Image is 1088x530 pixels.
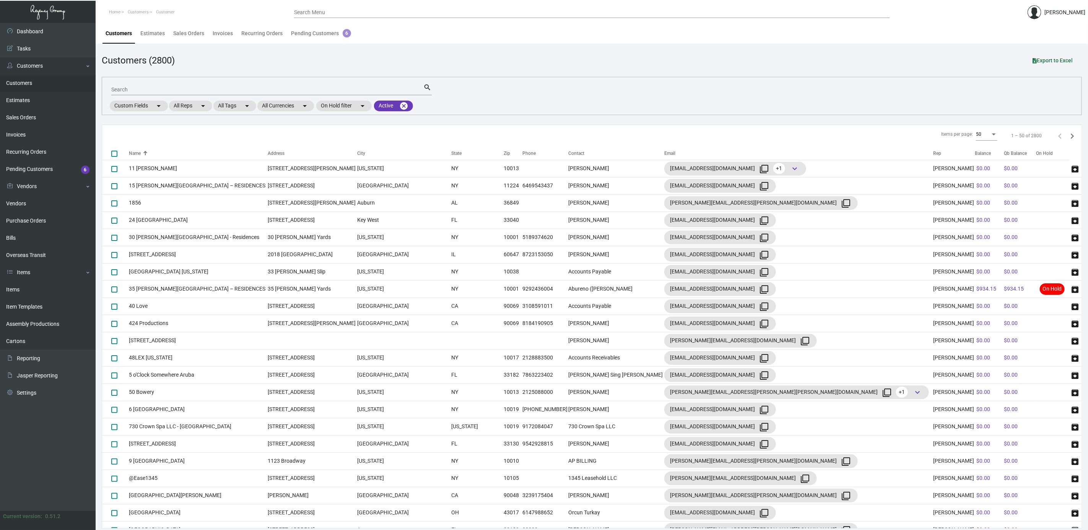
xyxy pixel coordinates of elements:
[504,298,522,315] td: 90069
[522,418,568,435] td: 9172084047
[790,164,799,173] span: keyboard_arrow_down
[800,474,810,483] mat-icon: filter_none
[1069,214,1081,226] button: archive
[128,10,149,15] span: Customers
[1070,164,1080,174] span: archive
[934,384,975,401] td: [PERSON_NAME]
[213,29,233,37] div: Invoices
[451,418,504,435] td: [US_STATE]
[129,418,268,435] td: 730 Crown Spa LLC - [GEOGRAPHIC_DATA]
[568,280,664,298] td: Abureno ([PERSON_NAME]
[568,384,664,401] td: [PERSON_NAME]
[976,251,990,257] span: $0.00
[1003,194,1036,211] td: $0.00
[451,150,504,157] div: State
[913,388,922,397] span: keyboard_arrow_down
[670,249,770,261] div: [EMAIL_ADDRESS][DOMAIN_NAME]
[934,246,975,263] td: [PERSON_NAME]
[129,177,268,194] td: 15 [PERSON_NAME][GEOGRAPHIC_DATA] – RESIDENCES
[451,298,504,315] td: CA
[522,349,568,366] td: 2128883500
[504,366,522,384] td: 33182
[976,372,990,378] span: $0.00
[1003,366,1036,384] td: $0.00
[129,401,268,418] td: 6 [GEOGRAPHIC_DATA]
[1070,509,1080,518] span: archive
[1069,369,1081,381] button: archive
[1066,130,1078,142] button: Next page
[670,283,770,295] div: [EMAIL_ADDRESS][DOMAIN_NAME]
[1044,8,1085,16] div: [PERSON_NAME]
[357,150,365,157] div: City
[934,298,975,315] td: [PERSON_NAME]
[1069,283,1081,295] button: archive
[976,268,990,275] span: $0.00
[1003,160,1036,177] td: $0.00
[357,315,451,332] td: [GEOGRAPHIC_DATA]
[268,246,357,263] td: 2018 [GEOGRAPHIC_DATA]
[268,401,357,418] td: [STREET_ADDRESS]
[102,54,175,67] div: Customers (2800)
[451,160,504,177] td: NY
[374,101,413,111] mat-chip: Active
[1003,177,1036,194] td: $0.00
[451,246,504,263] td: IL
[504,384,522,401] td: 10013
[213,101,256,111] mat-chip: All Tags
[504,435,522,452] td: 33130
[291,29,351,37] div: Pending Customers
[759,509,769,518] mat-icon: filter_none
[399,101,408,111] mat-icon: cancel
[129,384,268,401] td: 50 Bowery
[504,418,522,435] td: 10019
[451,211,504,229] td: FL
[268,150,285,157] div: Address
[357,366,451,384] td: [GEOGRAPHIC_DATA]
[670,214,770,226] div: [EMAIL_ADDRESS][DOMAIN_NAME]
[241,29,283,37] div: Recurring Orders
[568,229,664,246] td: [PERSON_NAME]
[759,164,769,174] mat-icon: filter_none
[357,280,451,298] td: [US_STATE]
[976,423,990,429] span: $0.00
[357,160,451,177] td: [US_STATE]
[522,150,568,157] div: Phone
[300,101,309,111] mat-icon: arrow_drop_down
[1069,231,1081,244] button: archive
[934,229,975,246] td: [PERSON_NAME]
[129,150,141,157] div: Name
[268,418,357,435] td: [STREET_ADDRESS]
[1070,337,1080,346] span: archive
[522,435,568,452] td: 9542928815
[504,349,522,366] td: 10017
[934,150,942,157] div: Rep
[522,315,568,332] td: 8184190905
[268,150,357,157] div: Address
[975,150,991,157] div: Balance
[1069,403,1081,416] button: archive
[1054,130,1066,142] button: Previous page
[568,150,584,157] div: Contact
[934,349,975,366] td: [PERSON_NAME]
[268,298,357,315] td: [STREET_ADDRESS]
[800,337,810,346] mat-icon: filter_none
[358,101,367,111] mat-icon: arrow_drop_down
[976,337,990,343] span: $0.00
[759,440,769,449] mat-icon: filter_none
[976,165,990,171] span: $0.00
[759,285,769,294] mat-icon: filter_none
[504,211,522,229] td: 33040
[1069,489,1081,502] button: archive
[670,403,770,416] div: [EMAIL_ADDRESS][DOMAIN_NAME]
[670,197,852,209] div: [PERSON_NAME][EMAIL_ADDRESS][PERSON_NAME][DOMAIN_NAME]
[357,194,451,211] td: Auburn
[504,194,522,211] td: 36849
[759,319,769,328] mat-icon: filter_none
[670,266,770,278] div: [EMAIL_ADDRESS][DOMAIN_NAME]
[1070,268,1080,277] span: archive
[1070,457,1080,466] span: archive
[1070,405,1080,415] span: archive
[268,194,357,211] td: [STREET_ADDRESS][PERSON_NAME]
[670,317,770,330] div: [EMAIL_ADDRESS][DOMAIN_NAME]
[941,131,973,138] div: Items per page:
